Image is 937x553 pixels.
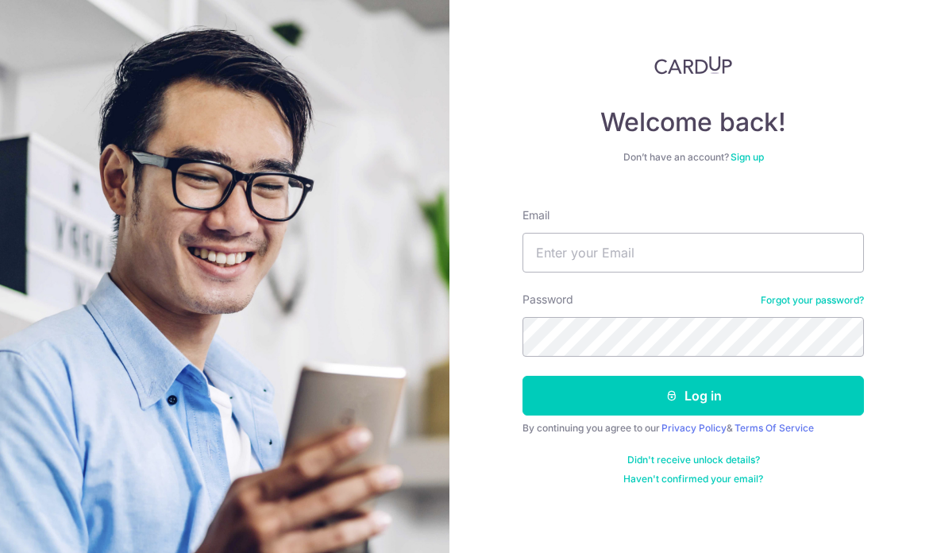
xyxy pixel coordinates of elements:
div: Don’t have an account? [522,151,864,164]
img: CardUp Logo [654,56,732,75]
a: Haven't confirmed your email? [623,473,763,485]
a: Sign up [731,151,764,163]
a: Forgot your password? [761,294,864,307]
button: Log in [522,376,864,416]
label: Email [522,207,549,223]
h4: Welcome back! [522,106,864,138]
a: Terms Of Service [735,422,814,434]
a: Privacy Policy [661,422,727,434]
div: By continuing you agree to our & [522,422,864,435]
input: Enter your Email [522,233,864,273]
a: Didn't receive unlock details? [627,454,760,466]
label: Password [522,292,573,307]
